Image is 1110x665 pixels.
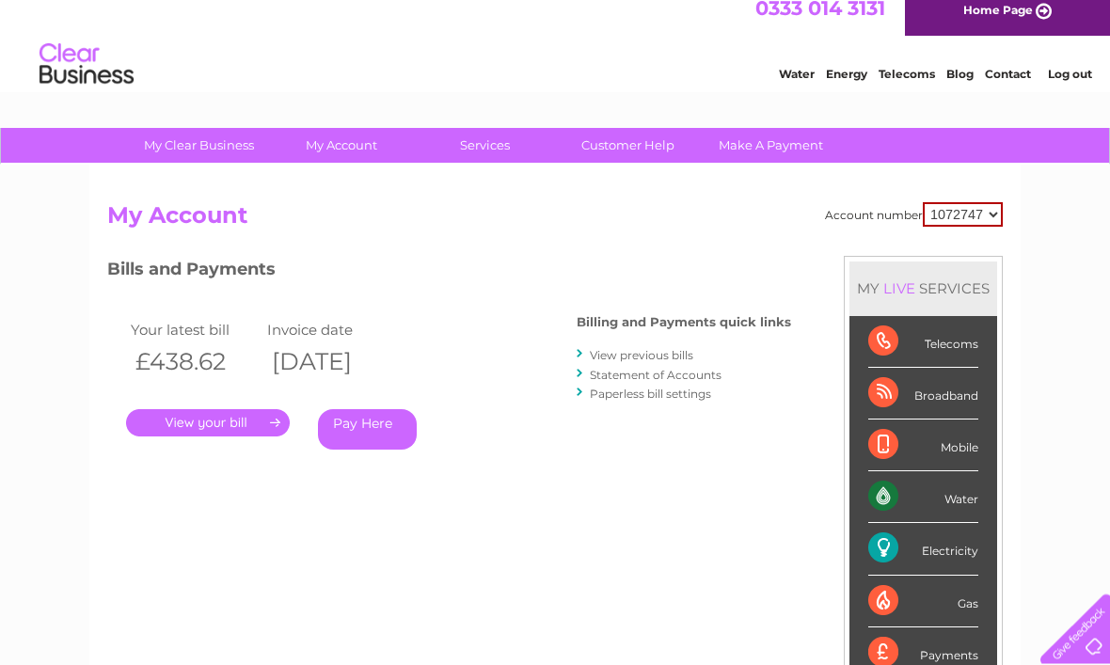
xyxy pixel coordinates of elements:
[107,203,1003,239] h2: My Account
[264,129,420,164] a: My Account
[1048,80,1092,94] a: Log out
[868,420,978,472] div: Mobile
[693,129,848,164] a: Make A Payment
[550,129,706,164] a: Customer Help
[879,80,935,94] a: Telecoms
[849,262,997,316] div: MY SERVICES
[868,369,978,420] div: Broadband
[868,577,978,628] div: Gas
[318,410,417,451] a: Pay Here
[577,316,791,330] h4: Billing and Payments quick links
[868,317,978,369] div: Telecoms
[39,49,135,106] img: logo.png
[868,472,978,524] div: Water
[112,10,1001,91] div: Clear Business is a trading name of Verastar Limited (registered in [GEOGRAPHIC_DATA] No. 3667643...
[121,129,277,164] a: My Clear Business
[826,80,867,94] a: Energy
[590,349,693,363] a: View previous bills
[868,524,978,576] div: Electricity
[590,388,711,402] a: Paperless bill settings
[262,318,399,343] td: Invoice date
[126,410,290,437] a: .
[880,280,919,298] div: LIVE
[946,80,974,94] a: Blog
[126,343,262,382] th: £438.62
[590,369,721,383] a: Statement of Accounts
[755,9,885,33] a: 0333 014 3131
[126,318,262,343] td: Your latest bill
[407,129,563,164] a: Services
[779,80,815,94] a: Water
[107,257,791,290] h3: Bills and Payments
[825,203,1003,228] div: Account number
[985,80,1031,94] a: Contact
[262,343,399,382] th: [DATE]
